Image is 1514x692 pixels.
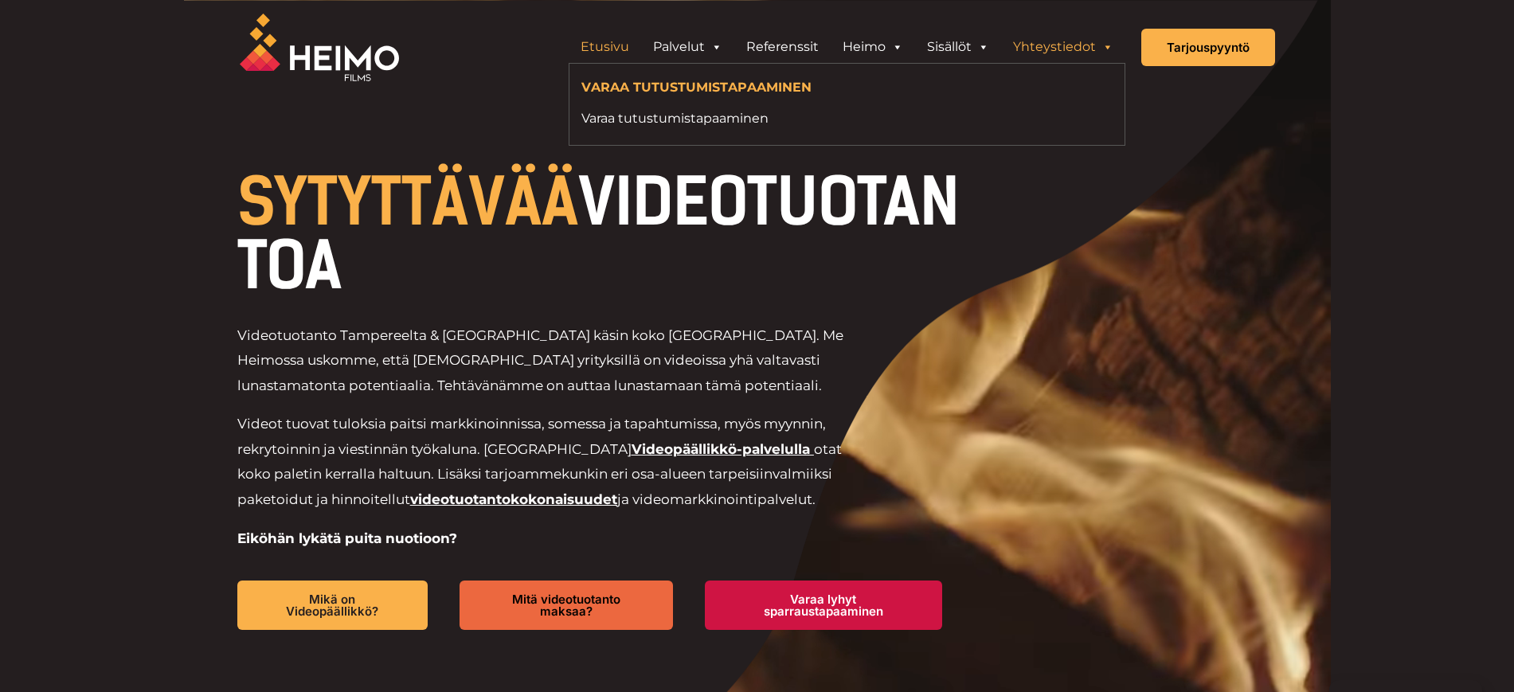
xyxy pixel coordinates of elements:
h4: Varaa tutustumistapaaminen [581,80,1033,99]
a: Palvelut [641,31,734,63]
a: Tarjouspyyntö [1141,29,1275,66]
img: Heimo Filmsin logo [240,14,399,81]
a: Varaa lyhyt sparraustapaaminen [705,581,942,630]
h1: VIDEOTUOTANTOA [237,170,974,298]
a: Heimo [831,31,915,63]
span: SYTYTTÄVÄÄ [237,164,578,240]
a: Mikä on Videopäällikkö? [237,581,428,630]
a: Mitä videotuotanto maksaa? [460,581,672,630]
span: Varaa lyhyt sparraustapaaminen [730,593,917,617]
a: Etusivu [569,31,641,63]
a: Varaa tutustumistapaaminen [581,108,1033,129]
span: ja videomarkkinointipalvelut. [617,491,816,507]
p: Videotuotanto Tampereelta & [GEOGRAPHIC_DATA] käsin koko [GEOGRAPHIC_DATA]. Me Heimossa uskomme, ... [237,323,866,399]
p: Videot tuovat tuloksia paitsi markkinoinnissa, somessa ja tapahtumissa, myös myynnin, rekrytoinni... [237,412,866,512]
a: Yhteystiedot [1001,31,1125,63]
span: Mikä on Videopäällikkö? [263,593,403,617]
a: Videopäällikkö-palvelulla [632,441,810,457]
span: Mitä videotuotanto maksaa? [485,593,647,617]
strong: Eiköhän lykätä puita nuotioon? [237,530,457,546]
a: Referenssit [734,31,831,63]
span: kunkin eri osa-alueen tarpeisiin [561,466,773,482]
span: valmiiksi paketoidut ja hinnoitellut [237,466,832,507]
aside: Header Widget 1 [561,31,1133,63]
a: videotuotantokokonaisuudet [410,491,617,507]
a: Sisällöt [915,31,1001,63]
